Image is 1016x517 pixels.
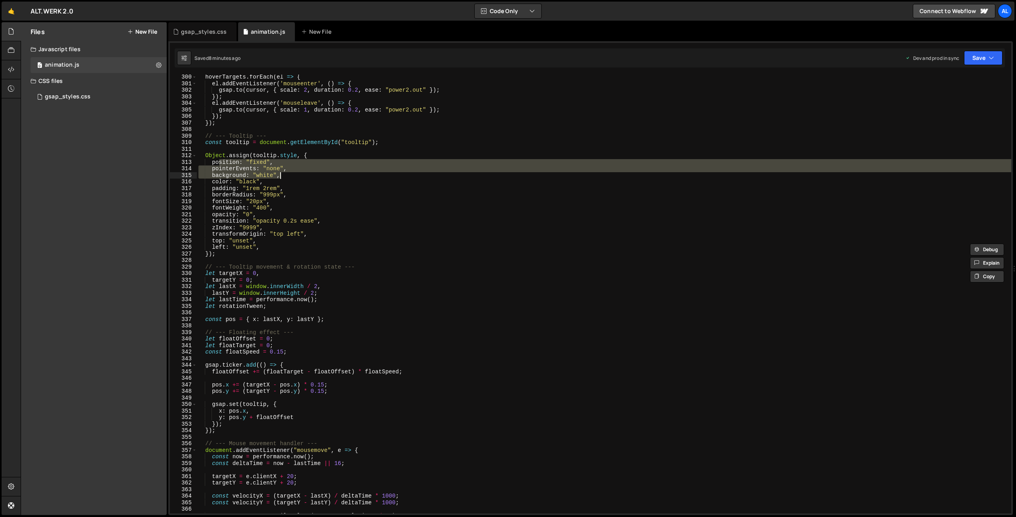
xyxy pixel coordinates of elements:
div: 337 [170,316,197,323]
div: Dev and prod in sync [905,55,959,62]
div: 300 [170,74,197,81]
div: New File [301,28,335,36]
div: 360 [170,467,197,473]
div: animation.js [251,28,285,36]
div: 317 [170,185,197,192]
div: gsap_styles.css [45,93,90,100]
div: 364 [170,493,197,500]
div: 351 [170,408,197,415]
button: Copy [970,271,1004,283]
div: animation.js [45,62,79,69]
a: Connect to Webflow [913,4,995,18]
div: Javascript files [21,41,167,57]
div: 14912/38821.js [31,57,167,73]
div: 342 [170,349,197,356]
div: 324 [170,231,197,238]
div: 14912/40509.css [31,89,167,105]
div: 332 [170,283,197,290]
div: 338 [170,323,197,329]
div: 357 [170,447,197,454]
div: 346 [170,375,197,382]
div: 335 [170,303,197,310]
div: 359 [170,460,197,467]
div: 327 [170,251,197,258]
div: 319 [170,198,197,205]
div: 316 [170,179,197,185]
div: ALT.WERK 2.0 [31,6,73,16]
button: Debug [970,244,1004,256]
div: 330 [170,270,197,277]
div: 315 [170,172,197,179]
div: 326 [170,244,197,251]
div: 309 [170,133,197,140]
div: 339 [170,329,197,336]
div: 356 [170,440,197,447]
div: 321 [170,211,197,218]
div: 318 [170,192,197,198]
button: New File [127,29,157,35]
div: 306 [170,113,197,120]
div: 345 [170,369,197,375]
div: 320 [170,205,197,211]
div: 303 [170,94,197,100]
div: 354 [170,427,197,434]
div: 329 [170,264,197,271]
div: 353 [170,421,197,428]
div: gsap_styles.css [181,28,227,36]
h2: Files [31,27,45,36]
div: 343 [170,356,197,362]
a: 🤙 [2,2,21,21]
div: CSS files [21,73,167,89]
div: 348 [170,388,197,395]
div: 328 [170,257,197,264]
div: 344 [170,362,197,369]
div: 314 [170,165,197,172]
span: 0 [37,63,42,69]
div: 313 [170,159,197,166]
div: 347 [170,382,197,388]
div: 307 [170,120,197,127]
div: 305 [170,107,197,113]
div: 331 [170,277,197,284]
div: 304 [170,100,197,107]
a: AL [998,4,1012,18]
div: 334 [170,296,197,303]
div: 310 [170,139,197,146]
div: 336 [170,309,197,316]
button: Code Only [475,4,541,18]
div: 358 [170,454,197,460]
div: 302 [170,87,197,94]
div: 333 [170,290,197,297]
div: 365 [170,500,197,506]
div: 340 [170,336,197,342]
div: 363 [170,486,197,493]
div: 322 [170,218,197,225]
div: 366 [170,506,197,513]
div: 323 [170,225,197,231]
div: Saved [194,55,241,62]
div: 301 [170,81,197,87]
div: 311 [170,146,197,153]
div: 325 [170,238,197,244]
div: 312 [170,152,197,159]
div: 352 [170,414,197,421]
div: 349 [170,395,197,402]
div: 361 [170,473,197,480]
div: 308 [170,126,197,133]
button: Save [964,51,1003,65]
div: 341 [170,342,197,349]
div: 8 minutes ago [209,55,241,62]
div: 362 [170,480,197,486]
button: Explain [970,257,1004,269]
div: 355 [170,434,197,441]
div: 350 [170,401,197,408]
